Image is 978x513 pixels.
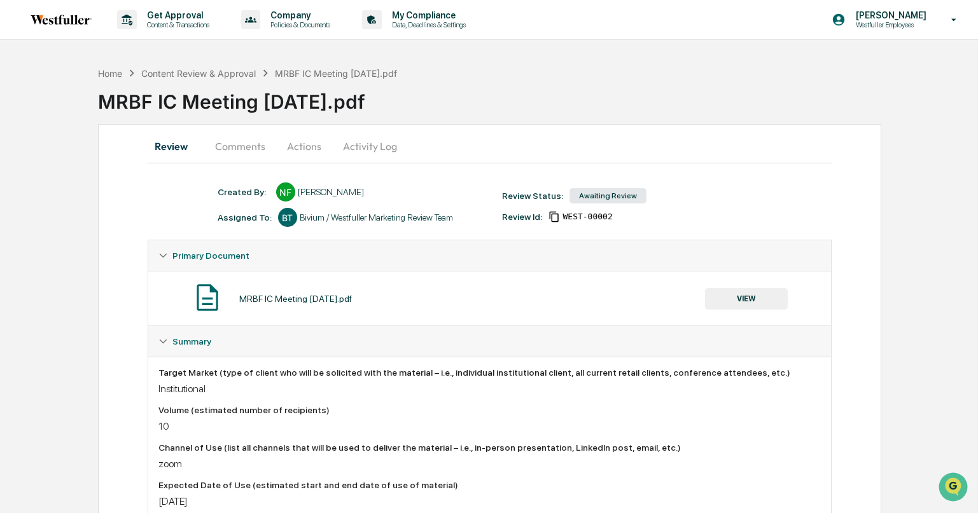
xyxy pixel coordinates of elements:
div: Review Status: [502,191,563,201]
div: 🔎 [13,186,23,196]
div: secondary tabs example [148,131,832,161]
div: 🗄️ [92,161,102,172]
div: Content Review & Approval [141,68,256,79]
div: zoom [158,458,821,470]
p: [PERSON_NAME] [846,10,933,20]
img: logo [31,15,92,25]
p: How can we help? [13,27,232,47]
p: Content & Transactions [137,20,216,29]
a: Powered byPylon [90,215,154,225]
span: Data Lookup [25,184,80,197]
a: 🗄️Attestations [87,155,163,178]
img: Document Icon [192,282,223,313]
div: MRBF IC Meeting [DATE].pdf [98,80,978,113]
button: VIEW [705,288,788,310]
div: 10 [158,420,821,432]
p: My Compliance [382,10,472,20]
p: Policies & Documents [260,20,337,29]
div: [PERSON_NAME] [298,187,364,197]
p: Data, Deadlines & Settings [382,20,472,29]
div: Created By: ‎ ‎ [218,187,270,197]
div: MRBF IC Meeting [DATE].pdf [239,294,352,304]
a: 🖐️Preclearance [8,155,87,178]
span: Summary [172,336,211,346]
div: Institutional [158,383,821,395]
div: NF [276,182,295,202]
div: We're available if you need us! [43,110,161,120]
div: Volume (estimated number of recipients) [158,405,821,415]
div: Home [98,68,122,79]
span: Preclearance [25,160,82,173]
button: Activity Log [333,131,407,161]
div: [DATE] [158,495,821,507]
p: Get Approval [137,10,216,20]
div: Summary [148,326,832,357]
div: Review Id: [502,212,542,222]
div: Assigned To: [218,212,272,222]
div: 🖐️ [13,161,23,172]
p: Westfuller Employees [846,20,933,29]
div: BT [278,208,297,227]
div: MRBF IC Meeting [DATE].pdf [275,68,397,79]
div: Awaiting Review [569,188,646,203]
span: dddcee63-616d-441b-8114-8429cb3526e1 [562,212,612,222]
button: Comments [205,131,276,161]
button: Review [148,131,205,161]
a: 🔎Data Lookup [8,179,85,202]
p: Company [260,10,337,20]
div: Expected Date of Use (estimated start and end date of use of material) [158,480,821,490]
iframe: Open customer support [937,471,972,505]
div: Primary Document [148,271,832,325]
div: Channel of Use (list all channels that will be used to deliver the material – i.e., in-person pre... [158,442,821,453]
span: Attestations [105,160,158,173]
button: Actions [276,131,333,161]
div: Start new chat [43,97,209,110]
span: Primary Document [172,250,249,261]
button: Start new chat [216,101,232,116]
img: 1746055101610-c473b297-6a78-478c-a979-82029cc54cd1 [13,97,36,120]
div: Bivium / Westfuller Marketing Review Team [300,212,453,222]
span: Pylon [127,215,154,225]
div: Target Market (type of client who will be solicited with the material – i.e., individual institut... [158,367,821,378]
div: Primary Document [148,240,832,271]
